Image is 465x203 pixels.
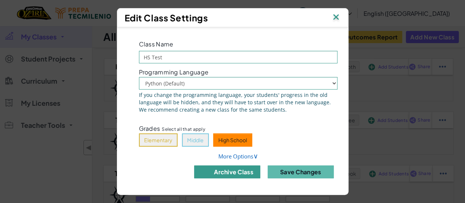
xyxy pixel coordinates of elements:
[139,91,337,113] span: If you change the programming language, your students' progress in the old language will be hidde...
[218,153,258,160] a: More Options
[201,167,210,176] img: IconArchive.svg
[253,151,258,160] span: ∨
[139,69,208,75] span: Programming Language
[139,133,178,147] button: Elementary
[182,133,209,147] button: Middle
[268,165,334,178] button: Save Changes
[213,133,252,147] button: High School
[162,126,205,133] span: Select all that apply
[139,40,174,48] span: Class Name
[139,125,160,132] span: Grades
[194,165,260,178] button: archive class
